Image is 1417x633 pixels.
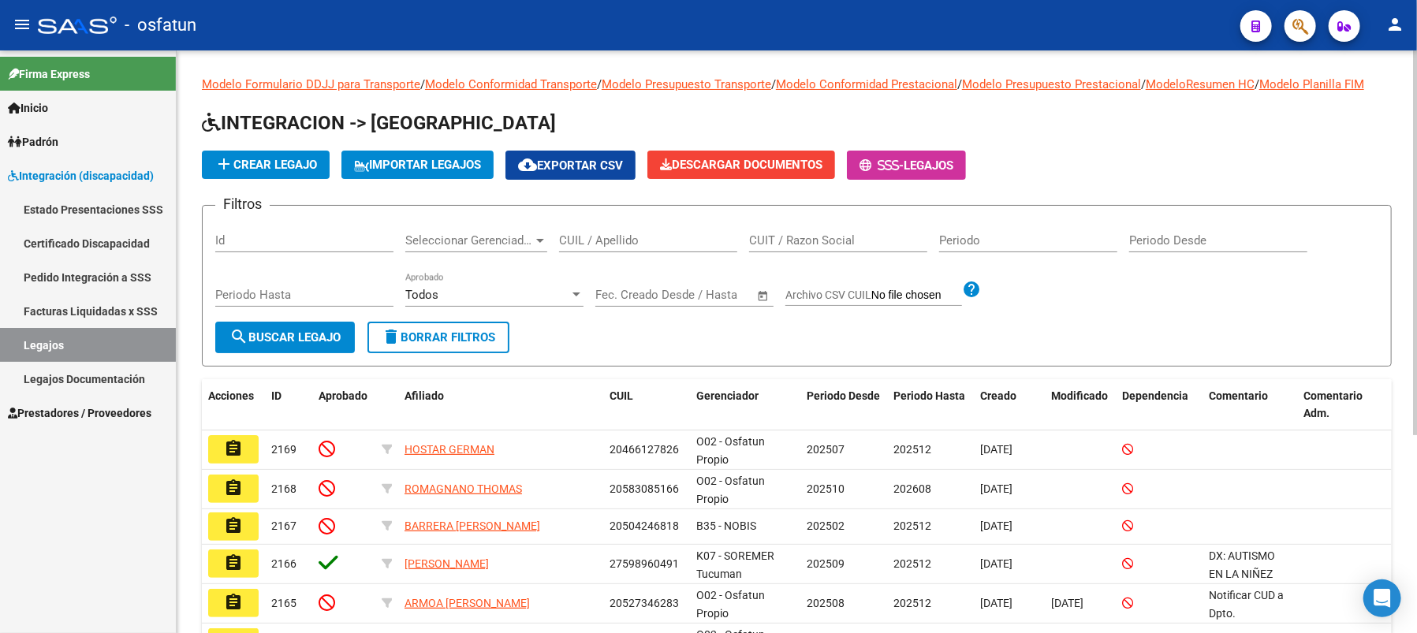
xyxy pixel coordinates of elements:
span: [DATE] [1051,597,1083,609]
datatable-header-cell: Creado [974,379,1045,431]
span: Todos [405,288,438,302]
span: CUIL [610,389,633,402]
span: INTEGRACION -> [GEOGRAPHIC_DATA] [202,112,556,134]
span: Borrar Filtros [382,330,495,344]
span: DX: AUTISMO EN LA NIÑEZ [1209,549,1275,580]
span: 202502 [807,519,845,532]
mat-icon: delete [382,327,401,346]
span: Firma Express [8,65,90,83]
datatable-header-cell: Dependencia [1116,379,1203,431]
mat-icon: assignment [224,553,243,572]
datatable-header-cell: Acciones [202,379,265,431]
span: 20466127826 [610,443,679,456]
span: Exportar CSV [518,158,623,173]
button: Open calendar [755,287,773,305]
button: IMPORTAR LEGAJOS [341,151,494,179]
span: 2169 [271,443,296,456]
a: Modelo Conformidad Prestacional [776,77,957,91]
datatable-header-cell: Comentario [1203,379,1297,431]
mat-icon: assignment [224,439,243,458]
span: [DATE] [980,519,1012,532]
span: 20504246818 [610,519,679,532]
span: Seleccionar Gerenciador [405,233,533,248]
span: ROMAGNANO THOMAS [405,482,522,495]
span: 2168 [271,482,296,495]
span: Periodo Hasta [893,389,965,402]
span: Archivo CSV CUIL [785,289,871,301]
div: Open Intercom Messenger [1363,579,1401,617]
span: O02 - Osfatun Propio [696,589,765,620]
span: 27598960491 [610,557,679,570]
mat-icon: search [229,327,248,346]
datatable-header-cell: CUIL [603,379,690,431]
button: Exportar CSV [505,151,636,180]
mat-icon: assignment [224,593,243,612]
span: - osfatun [125,8,196,43]
input: Archivo CSV CUIL [871,289,962,303]
a: ModeloResumen HC [1146,77,1255,91]
span: 20583085166 [610,482,679,495]
span: Integración (discapacidad) [8,167,154,184]
span: [DATE] [980,482,1012,495]
datatable-header-cell: Periodo Hasta [887,379,974,431]
datatable-header-cell: Comentario Adm. [1297,379,1392,431]
button: Borrar Filtros [367,322,509,353]
a: Modelo Conformidad Transporte [425,77,597,91]
datatable-header-cell: Gerenciador [690,379,800,431]
span: [DATE] [980,557,1012,570]
span: Legajos [904,158,953,173]
span: [DATE] [980,597,1012,609]
span: 202512 [893,557,931,570]
span: [PERSON_NAME] [405,557,489,570]
span: 20527346283 [610,597,679,609]
span: 202512 [893,443,931,456]
a: Modelo Formulario DDJJ para Transporte [202,77,420,91]
span: Creado [980,389,1016,402]
datatable-header-cell: Modificado [1045,379,1116,431]
a: Modelo Presupuesto Prestacional [962,77,1141,91]
span: Buscar Legajo [229,330,341,344]
span: Inicio [8,99,48,117]
mat-icon: assignment [224,478,243,497]
span: O02 - Osfatun Propio [696,475,765,505]
span: - [860,158,904,173]
datatable-header-cell: ID [265,379,312,431]
mat-icon: help [962,280,981,299]
span: Aprobado [319,389,367,402]
a: Modelo Presupuesto Transporte [602,77,771,91]
span: 202508 [807,597,845,609]
span: 202510 [807,482,845,495]
datatable-header-cell: Aprobado [312,379,375,431]
span: Comentario [1209,389,1268,402]
mat-icon: person [1385,15,1404,34]
mat-icon: add [214,155,233,173]
span: Gerenciador [696,389,759,402]
span: 202507 [807,443,845,456]
span: ID [271,389,282,402]
span: Dependencia [1122,389,1188,402]
span: HOSTAR GERMAN [405,443,494,456]
span: O02 - Osfatun Propio [696,435,765,466]
mat-icon: cloud_download [518,155,537,174]
datatable-header-cell: Afiliado [398,379,603,431]
span: 202512 [893,597,931,609]
span: K07 - SOREMER Tucuman [696,549,774,580]
span: Padrón [8,133,58,151]
span: Periodo Desde [807,389,880,402]
datatable-header-cell: Periodo Desde [800,379,887,431]
button: -Legajos [847,151,966,180]
span: Afiliado [405,389,444,402]
span: Descargar Documentos [660,158,822,172]
button: Buscar Legajo [215,322,355,353]
span: BARRERA [PERSON_NAME] [405,519,540,532]
span: 2166 [271,557,296,570]
button: Crear Legajo [202,151,330,179]
input: Fecha inicio [595,288,659,302]
span: IMPORTAR LEGAJOS [354,158,481,172]
span: Comentario Adm. [1303,389,1363,420]
input: Fecha fin [673,288,750,302]
span: 202512 [893,519,931,532]
h3: Filtros [215,193,270,215]
span: 2165 [271,597,296,609]
span: 202608 [893,482,931,495]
